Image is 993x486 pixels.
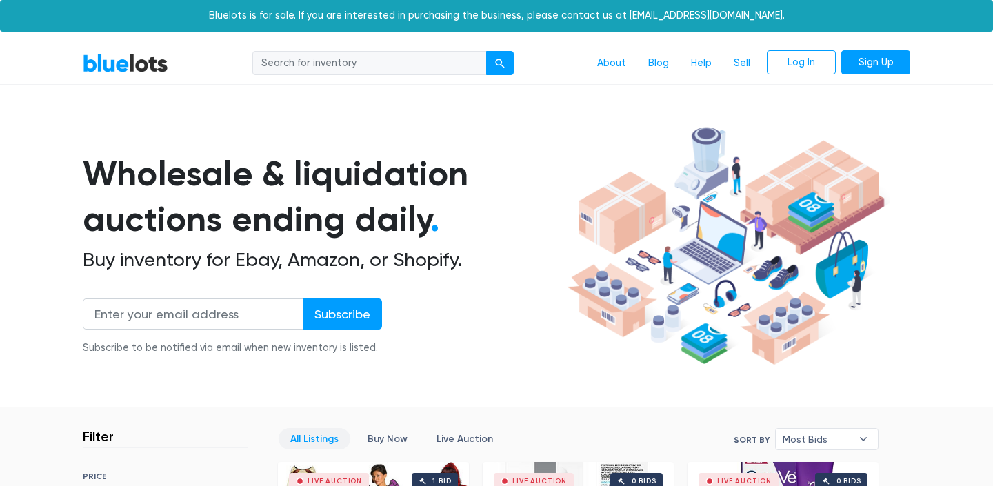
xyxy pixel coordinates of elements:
a: Blog [637,50,680,77]
h2: Buy inventory for Ebay, Amazon, or Shopify. [83,248,563,272]
span: Most Bids [783,429,852,449]
a: Live Auction [425,428,505,449]
a: All Listings [279,428,350,449]
input: Search for inventory [252,51,487,76]
a: Log In [767,50,836,75]
div: Live Auction [717,478,772,485]
h6: PRICE [83,472,248,481]
div: 0 bids [836,478,861,485]
a: Buy Now [356,428,419,449]
a: Sell [723,50,761,77]
div: 1 bid [432,478,451,485]
a: About [586,50,637,77]
a: Sign Up [841,50,910,75]
div: 0 bids [632,478,656,485]
div: Live Auction [308,478,362,485]
span: . [430,199,439,240]
img: hero-ee84e7d0318cb26816c560f6b4441b76977f77a177738b4e94f68c95b2b83dbb.png [563,121,890,372]
h3: Filter [83,428,114,445]
div: Subscribe to be notified via email when new inventory is listed. [83,341,382,356]
label: Sort By [734,434,770,446]
a: Help [680,50,723,77]
div: Live Auction [512,478,567,485]
a: BlueLots [83,53,168,73]
b: ▾ [849,429,878,449]
input: Enter your email address [83,298,303,330]
input: Subscribe [303,298,382,330]
h1: Wholesale & liquidation auctions ending daily [83,151,563,243]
